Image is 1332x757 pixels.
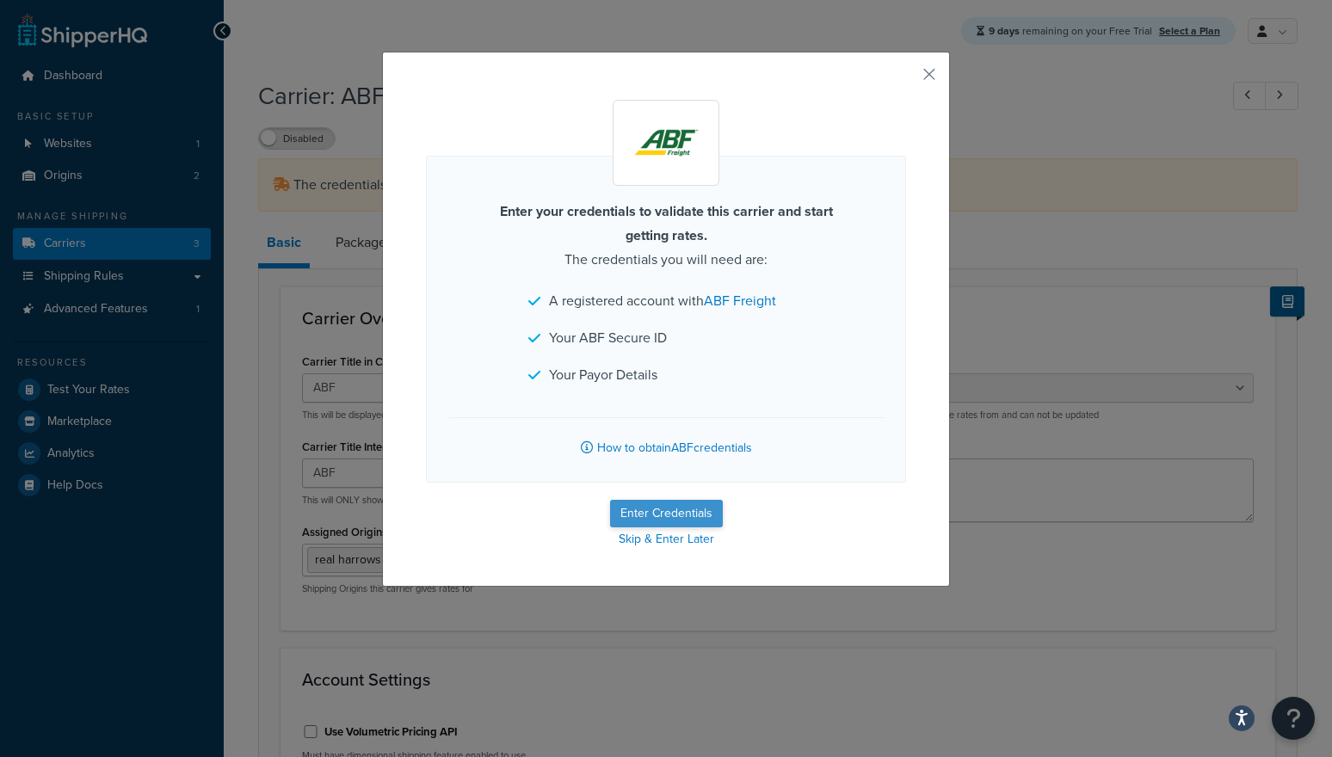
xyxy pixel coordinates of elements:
li: Your ABF Secure ID [528,326,804,350]
li: A registered account with [528,289,804,313]
a: Skip & Enter Later [426,527,906,551]
a: How to obtainABFcredentials [448,417,884,460]
p: The credentials you will need are: [477,200,855,272]
a: ABF Freight [704,291,776,311]
img: ABF [617,103,716,182]
li: Your Payor Details [528,363,804,387]
strong: Enter your credentials to validate this carrier and start getting rates. [500,201,833,245]
button: Enter Credentials [610,500,723,527]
